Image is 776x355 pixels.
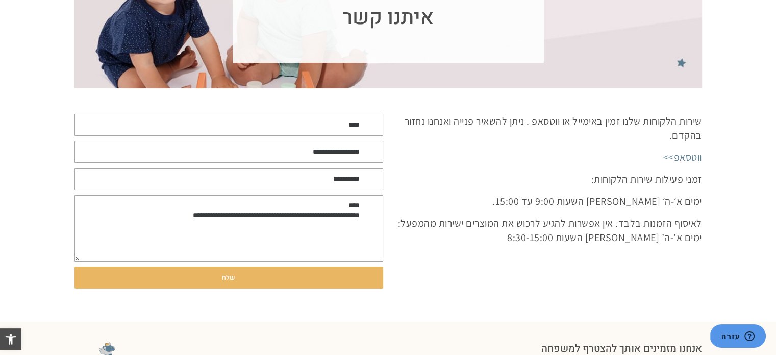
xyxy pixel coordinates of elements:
[393,216,702,245] p: לאיסוף הזמנות בלבד. אין אפשרות להגיע לרכוש את המוצרים ישירות מהמפעל: ימים א’-ה’ [PERSON_NAME] השע...
[393,172,702,186] p: זמני פעילות שירות הלקוחות:
[663,151,702,164] a: ווטסאפ>>
[222,267,235,289] span: שלח
[74,267,383,289] button: שלח
[393,194,702,208] p: ימים א׳-ה׳ [PERSON_NAME] השעות 9:00 עד 15:00.
[393,114,702,143] p: שירות הלקוחות שלנו זמין באימייל או ווטסאפ . ניתן להשאיר פנייה ואנחנו נחזור בהקדם.
[710,324,766,350] iframe: פותח יישומון שאפשר לשוחח בו בצ'אט עם אחד הנציגים שלנו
